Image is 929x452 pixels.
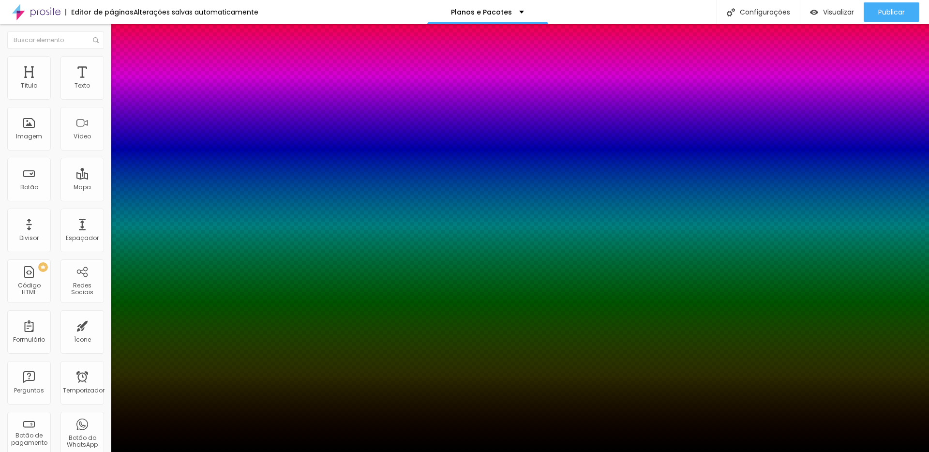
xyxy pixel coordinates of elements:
[451,7,512,17] font: Planos e Pacotes
[71,7,134,17] font: Editor de páginas
[7,31,104,49] input: Buscar elemento
[13,335,45,344] font: Formulário
[134,7,258,17] font: Alterações salvas automaticamente
[727,8,735,16] img: Ícone
[14,386,44,394] font: Perguntas
[74,335,91,344] font: Ícone
[67,434,98,449] font: Botão do WhatsApp
[71,281,93,296] font: Redes Sociais
[823,7,854,17] font: Visualizar
[11,431,47,446] font: Botão de pagamento
[878,7,905,17] font: Publicar
[66,234,99,242] font: Espaçador
[74,183,91,191] font: Mapa
[16,132,42,140] font: Imagem
[19,234,39,242] font: Divisor
[63,386,105,394] font: Temporizador
[20,183,38,191] font: Botão
[810,8,818,16] img: view-1.svg
[864,2,919,22] button: Publicar
[75,81,90,90] font: Texto
[800,2,864,22] button: Visualizar
[740,7,790,17] font: Configurações
[93,37,99,43] img: Ícone
[74,132,91,140] font: Vídeo
[21,81,37,90] font: Título
[18,281,41,296] font: Código HTML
